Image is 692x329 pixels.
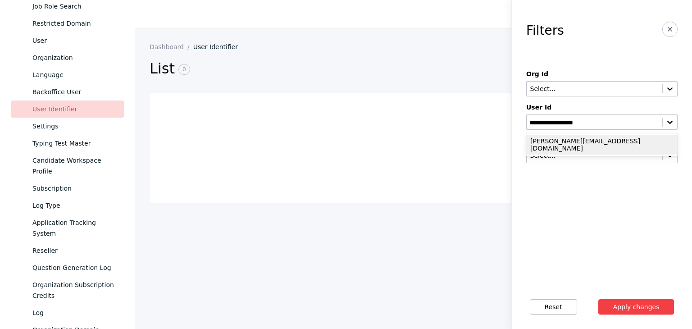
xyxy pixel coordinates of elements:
[598,299,674,315] button: Apply changes
[32,138,117,149] div: Typing Test Master
[11,15,124,32] a: Restricted Domain
[32,245,117,256] div: Reseller
[32,183,117,194] div: Subscription
[526,135,678,155] div: [PERSON_NAME][EMAIL_ADDRESS][DOMAIN_NAME]
[11,180,124,197] a: Subscription
[32,35,117,46] div: User
[150,59,621,78] h2: List
[32,307,117,318] div: Log
[526,104,678,111] label: User Id
[32,279,117,301] div: Organization Subscription Credits
[11,152,124,180] a: Candidate Workspace Profile
[11,32,124,49] a: User
[526,70,678,78] label: Org Id
[32,104,117,114] div: User Identifier
[193,43,245,50] a: User Identifier
[530,299,577,315] button: Reset
[11,259,124,276] a: Question Generation Log
[11,49,124,66] a: Organization
[11,197,124,214] a: Log Type
[150,43,193,50] a: Dashboard
[11,276,124,304] a: Organization Subscription Credits
[32,217,117,239] div: Application Tracking System
[11,304,124,321] a: Log
[11,118,124,135] a: Settings
[11,135,124,152] a: Typing Test Master
[32,121,117,132] div: Settings
[11,66,124,83] a: Language
[32,87,117,97] div: Backoffice User
[32,155,117,177] div: Candidate Workspace Profile
[11,214,124,242] a: Application Tracking System
[178,64,190,75] span: 0
[32,52,117,63] div: Organization
[11,101,124,118] a: User Identifier
[32,18,117,29] div: Restricted Domain
[32,200,117,211] div: Log Type
[32,1,117,12] div: Job Role Search
[32,262,117,273] div: Question Generation Log
[11,83,124,101] a: Backoffice User
[526,23,564,38] h3: Filters
[11,242,124,259] a: Reseller
[32,69,117,80] div: Language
